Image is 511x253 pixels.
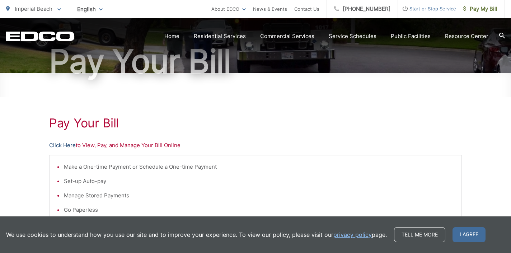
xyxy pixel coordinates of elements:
a: Service Schedules [329,32,376,41]
a: Resource Center [445,32,488,41]
a: News & Events [253,5,287,13]
a: Tell me more [394,227,445,242]
a: Contact Us [294,5,319,13]
a: Click Here [49,141,76,150]
a: Home [164,32,179,41]
a: Residential Services [194,32,246,41]
li: Make a One-time Payment or Schedule a One-time Payment [64,163,454,171]
a: About EDCO [211,5,246,13]
li: Set-up Auto-pay [64,177,454,186]
li: Manage Stored Payments [64,191,454,200]
a: Public Facilities [391,32,431,41]
span: Imperial Beach [15,5,52,12]
a: privacy policy [333,230,372,239]
p: to View, Pay, and Manage Your Bill Online [49,141,462,150]
a: Commercial Services [260,32,314,41]
h1: Pay Your Bill [6,43,505,79]
a: EDCD logo. Return to the homepage. [6,31,74,41]
li: Go Paperless [64,206,454,214]
h1: Pay Your Bill [49,116,462,130]
span: English [72,3,108,15]
span: I agree [453,227,486,242]
p: We use cookies to understand how you use our site and to improve your experience. To view our pol... [6,230,387,239]
span: Pay My Bill [463,5,497,13]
